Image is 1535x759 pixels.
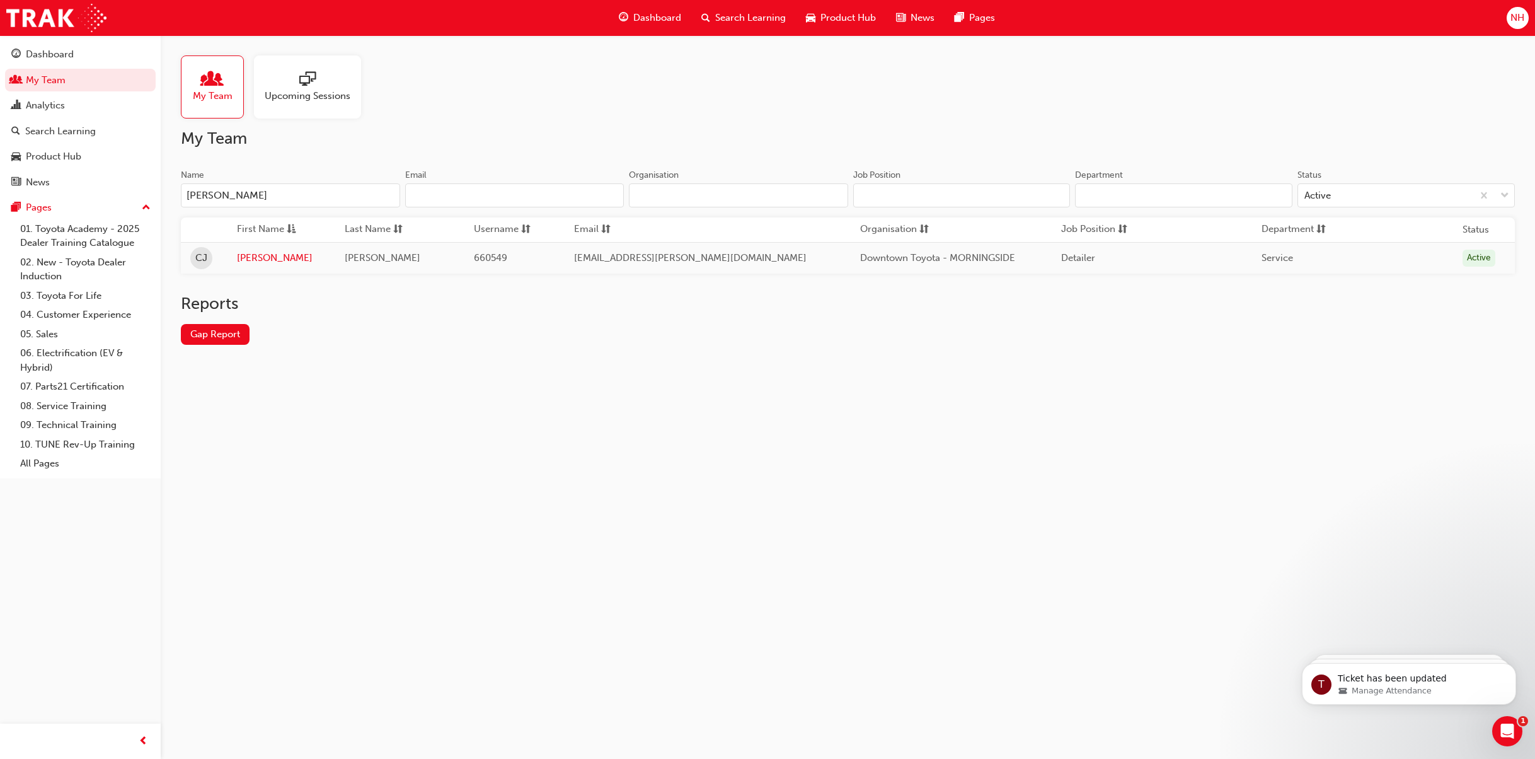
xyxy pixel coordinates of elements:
button: Emailsorting-icon [574,222,643,238]
span: Email [574,222,599,238]
span: [PERSON_NAME] [345,252,420,264]
div: Pages [26,200,52,215]
span: sorting-icon [601,222,611,238]
div: Organisation [629,169,679,182]
span: search-icon [701,10,710,26]
span: Job Position [1061,222,1115,238]
span: Username [474,222,519,238]
h2: Reports [181,294,1515,314]
div: Active [1304,188,1331,203]
img: Trak [6,4,106,32]
div: Product Hub [26,149,81,164]
span: sorting-icon [521,222,531,238]
span: News [911,11,934,25]
a: 07. Parts21 Certification [15,377,156,397]
span: news-icon [896,10,905,26]
div: Search Learning [25,124,96,139]
span: [EMAIL_ADDRESS][PERSON_NAME][DOMAIN_NAME] [574,252,807,264]
input: Job Position [853,183,1071,207]
span: Upcoming Sessions [265,89,350,103]
a: Analytics [5,94,156,117]
span: sorting-icon [1118,222,1127,238]
span: Organisation [860,222,917,238]
span: sorting-icon [1316,222,1326,238]
a: My Team [181,55,254,119]
a: guage-iconDashboard [609,5,691,31]
button: First Nameasc-icon [237,222,306,238]
a: 01. Toyota Academy - 2025 Dealer Training Catalogue [15,219,156,253]
input: Email [405,183,624,207]
button: Pages [5,196,156,219]
button: Usernamesorting-icon [474,222,543,238]
div: Status [1297,169,1321,182]
input: Organisation [629,183,848,207]
span: sorting-icon [393,222,403,238]
span: car-icon [806,10,815,26]
a: News [5,171,156,194]
span: guage-icon [619,10,628,26]
span: Department [1262,222,1314,238]
a: 09. Technical Training [15,415,156,435]
span: Downtown Toyota - MORNINGSIDE [860,252,1015,264]
a: 08. Service Training [15,397,156,416]
span: 1 [1518,716,1528,726]
a: 06. Electrification (EV & Hybrid) [15,344,156,377]
span: prev-icon [139,734,148,750]
span: down-icon [1500,188,1509,204]
a: Upcoming Sessions [254,55,371,119]
span: search-icon [11,126,20,137]
div: News [26,175,50,190]
span: Search Learning [715,11,786,25]
span: pages-icon [955,10,964,26]
span: 660549 [474,252,507,264]
span: sorting-icon [919,222,929,238]
button: Last Namesorting-icon [345,222,414,238]
a: 05. Sales [15,325,156,344]
button: DashboardMy TeamAnalyticsSearch LearningProduct HubNews [5,40,156,196]
div: Email [405,169,427,182]
a: 04. Customer Experience [15,305,156,325]
th: Status [1463,223,1489,237]
span: car-icon [11,151,21,163]
span: guage-icon [11,49,21,61]
span: NH [1510,11,1524,25]
div: Dashboard [26,47,74,62]
span: CJ [195,251,207,265]
a: My Team [5,69,156,92]
span: Dashboard [633,11,681,25]
input: Department [1075,183,1292,207]
a: 03. Toyota For Life [15,286,156,306]
iframe: Intercom notifications message [1283,637,1535,725]
a: 02. New - Toyota Dealer Induction [15,253,156,286]
span: My Team [193,89,233,103]
a: [PERSON_NAME] [237,251,326,265]
input: Name [181,183,400,207]
span: up-icon [142,200,151,216]
div: Active [1463,250,1495,267]
span: chart-icon [11,100,21,112]
span: sessionType_ONLINE_URL-icon [299,71,316,89]
span: people-icon [204,71,221,89]
span: asc-icon [287,222,296,238]
a: Search Learning [5,120,156,143]
span: pages-icon [11,202,21,214]
span: Product Hub [820,11,876,25]
button: NH [1507,7,1529,29]
h2: My Team [181,129,1515,149]
button: Departmentsorting-icon [1262,222,1331,238]
a: 10. TUNE Rev-Up Training [15,435,156,455]
a: news-iconNews [886,5,945,31]
iframe: Intercom live chat [1492,716,1522,746]
div: Name [181,169,204,182]
span: First Name [237,222,284,238]
div: Analytics [26,98,65,113]
div: Department [1075,169,1123,182]
a: Gap Report [181,324,250,345]
span: Pages [969,11,995,25]
span: Detailer [1061,252,1095,264]
a: Product Hub [5,145,156,168]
